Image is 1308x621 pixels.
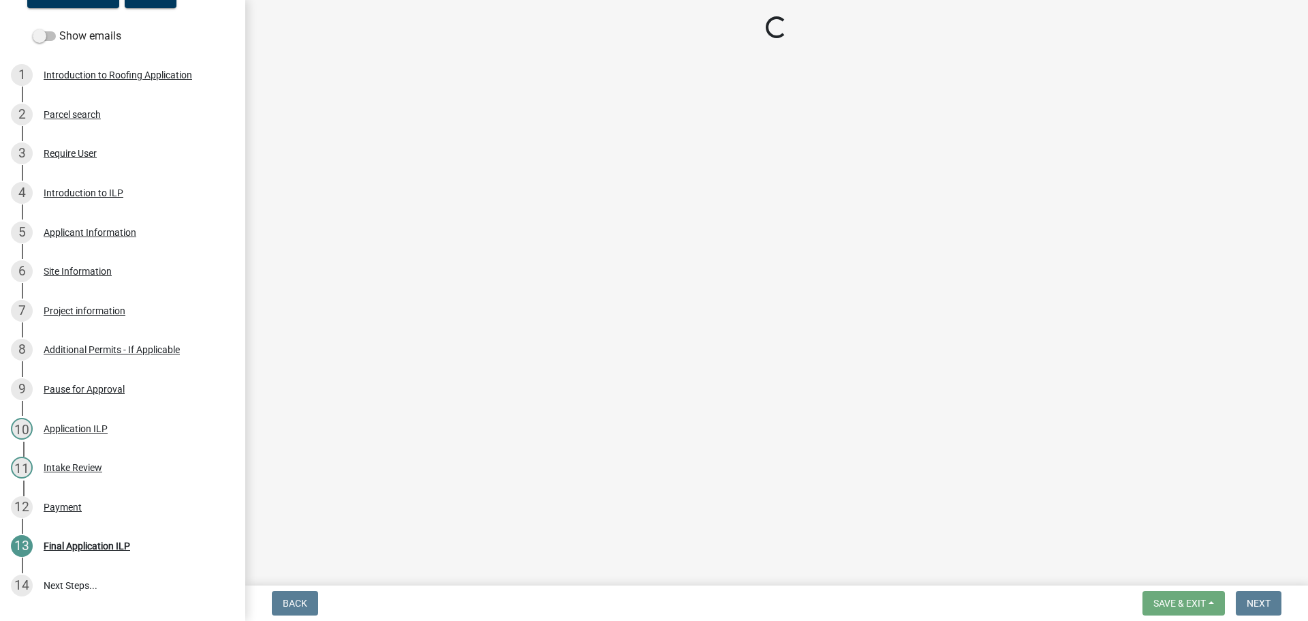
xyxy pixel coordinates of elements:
div: Payment [44,502,82,512]
div: 4 [11,182,33,204]
div: Additional Permits - If Applicable [44,345,180,354]
div: 6 [11,260,33,282]
span: Next [1247,598,1271,609]
div: Intake Review [44,463,102,472]
div: 7 [11,300,33,322]
div: Require User [44,149,97,158]
div: Parcel search [44,110,101,119]
div: Project information [44,306,125,316]
div: Application ILP [44,424,108,434]
div: 3 [11,142,33,164]
div: Site Information [44,267,112,276]
button: Next [1236,591,1281,616]
div: 9 [11,378,33,400]
div: 13 [11,535,33,557]
div: Pause for Approval [44,384,125,394]
div: 11 [11,457,33,479]
div: 14 [11,575,33,596]
div: 8 [11,339,33,361]
div: 2 [11,104,33,125]
label: Show emails [33,28,121,44]
button: Save & Exit [1142,591,1225,616]
span: Back [283,598,307,609]
div: 5 [11,222,33,243]
div: Introduction to Roofing Application [44,70,192,80]
div: Introduction to ILP [44,188,123,198]
div: 12 [11,496,33,518]
button: Back [272,591,318,616]
span: Save & Exit [1153,598,1206,609]
div: Final Application ILP [44,541,130,551]
div: 10 [11,418,33,440]
div: 1 [11,64,33,86]
div: Applicant Information [44,228,136,237]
